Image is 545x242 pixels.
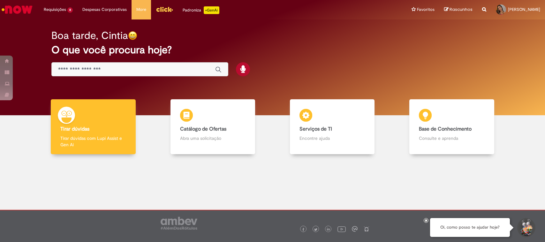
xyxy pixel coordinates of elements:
img: logo_footer_twitter.png [314,228,317,231]
b: Serviços de TI [299,126,332,132]
img: logo_footer_facebook.png [302,228,305,231]
span: [PERSON_NAME] [508,7,540,12]
img: logo_footer_ambev_rotulo_gray.png [161,217,197,230]
div: Oi, como posso te ajudar hoje? [430,218,510,237]
img: logo_footer_naosei.png [364,226,369,232]
img: logo_footer_youtube.png [337,225,346,233]
span: Despesas Corporativas [82,6,127,13]
span: Requisições [44,6,66,13]
h2: O que você procura hoje? [51,44,494,56]
button: Iniciar Conversa de Suporte [516,218,535,237]
p: Encontre ajuda [299,135,365,141]
a: Serviços de TI Encontre ajuda [273,99,392,155]
p: Abra uma solicitação [180,135,246,141]
a: Tirar dúvidas Tirar dúvidas com Lupi Assist e Gen Ai [34,99,153,155]
img: ServiceNow [1,3,34,16]
p: Consulte e aprenda [419,135,484,141]
span: More [136,6,146,13]
span: 8 [67,7,73,13]
div: Padroniza [183,6,219,14]
a: Base de Conhecimento Consulte e aprenda [392,99,511,155]
img: click_logo_yellow_360x200.png [156,4,173,14]
span: Favoritos [417,6,435,13]
b: Catálogo de Ofertas [180,126,226,132]
a: Rascunhos [444,7,473,13]
img: logo_footer_workplace.png [352,226,358,232]
b: Tirar dúvidas [60,126,89,132]
a: Catálogo de Ofertas Abra uma solicitação [153,99,272,155]
img: happy-face.png [128,31,137,40]
img: logo_footer_linkedin.png [327,228,330,231]
p: Tirar dúvidas com Lupi Assist e Gen Ai [60,135,126,148]
b: Base de Conhecimento [419,126,472,132]
p: +GenAi [204,6,219,14]
h2: Boa tarde, Cintia [51,30,128,41]
span: Rascunhos [450,6,473,12]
